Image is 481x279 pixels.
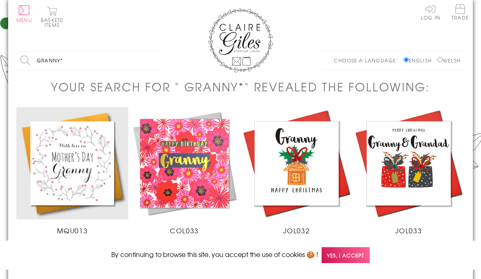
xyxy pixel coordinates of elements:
[128,107,240,235] a: Birthday Card, Granny, Flowers, Happy Birthday Granny, text foiled in shiny gold COL033
[170,226,199,235] span: COL033
[395,226,422,235] span: JOL033
[421,4,440,20] a: Log In
[41,7,63,27] button: Basket0 items
[334,57,402,64] p: Choose a language:
[353,107,465,219] img: Christmas Card, Presents, Granny & Grandad, Embellished with pompoms
[452,4,469,22] a: Trade
[322,247,370,263] span: Yes, I accept
[151,51,159,70] input: Search
[16,5,32,22] button: Menu
[240,107,353,219] img: Christmas Card, Gingerbread House, Granny, Embellished with pompoms
[128,107,240,219] img: Birthday Card, Granny, Flowers, Happy Birthday Granny, text foiled in shiny gold
[16,16,32,24] span: Menu
[240,107,353,235] a: Christmas Card, Gingerbread House, Granny, Embellished with pompoms JOL032
[51,78,430,95] h1: Your search for " Granny*" revealed the following:
[452,4,469,20] span: Trade
[16,107,128,219] img: Mother's Day Card, With love, Granny, Granny
[44,16,63,29] span: 0 items
[437,57,443,62] input: Welsh
[404,57,409,62] input: English
[437,57,461,64] label: Welsh
[404,57,436,64] label: English
[283,226,310,235] span: JOL032
[16,51,159,70] input: Search all products
[57,226,88,235] span: MQU013
[16,107,128,235] a: Mother's Day Card, With love, Granny, Granny MQU013
[208,8,273,73] img: Claire Giles Greetings Cards
[353,107,465,235] a: Christmas Card, Presents, Granny & Grandad, Embellished with pompoms JOL033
